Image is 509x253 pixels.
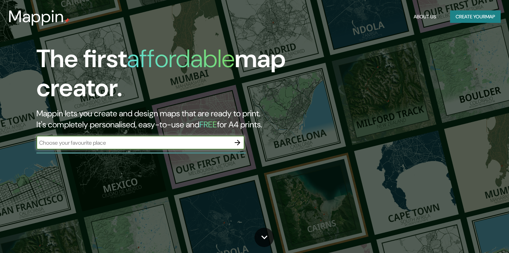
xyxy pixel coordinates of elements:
h3: Mappin [8,7,64,26]
iframe: Help widget launcher [447,226,501,245]
input: Choose your favourite place [36,139,231,147]
h1: affordable [127,43,235,75]
h2: Mappin lets you create and design maps that are ready to print. It's completely personalised, eas... [36,108,291,130]
button: Create yourmap [450,10,501,23]
button: About Us [411,10,439,23]
h1: The first map creator. [36,44,291,108]
img: mappin-pin [64,18,70,24]
h5: FREE [199,119,217,130]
